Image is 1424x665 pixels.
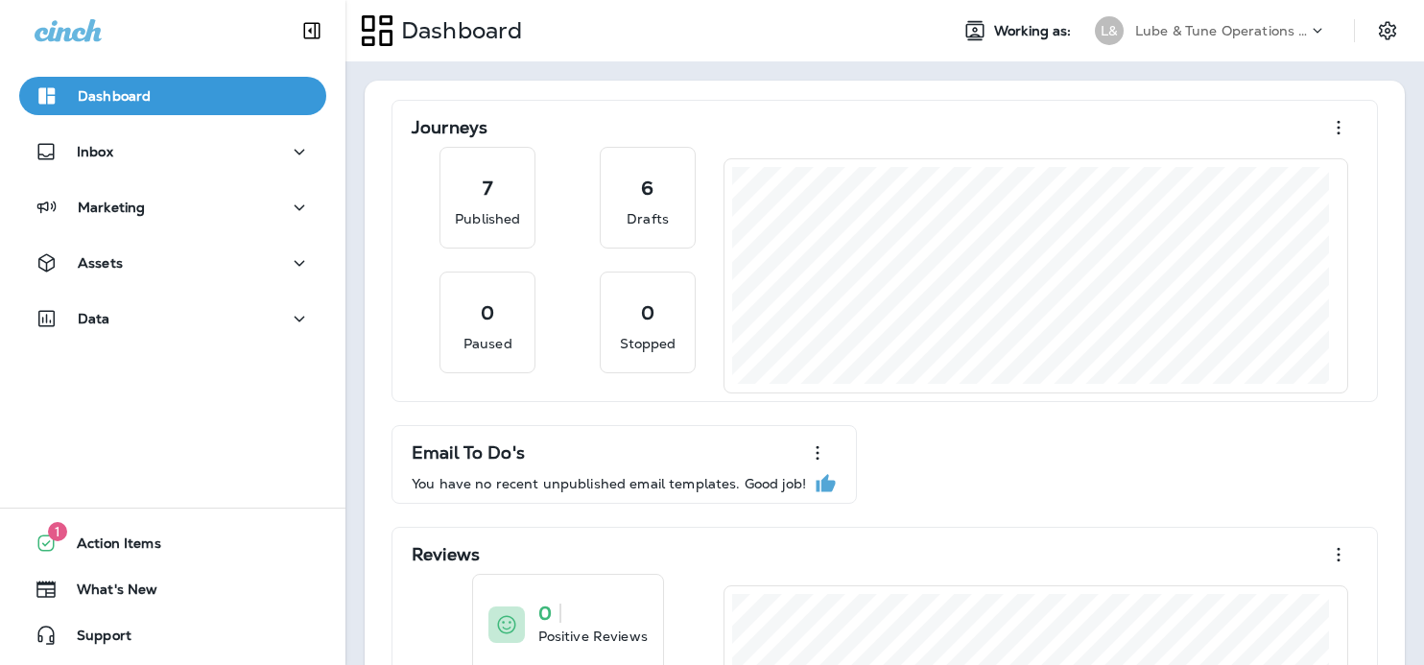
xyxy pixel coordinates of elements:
[641,303,654,322] p: 0
[19,77,326,115] button: Dashboard
[78,88,151,104] p: Dashboard
[48,522,67,541] span: 1
[1135,23,1308,38] p: Lube & Tune Operations Group, LLC dba Grease Monkey
[58,535,161,558] span: Action Items
[19,616,326,654] button: Support
[412,443,525,463] p: Email To Do's
[77,144,113,159] p: Inbox
[455,209,520,228] p: Published
[78,255,123,271] p: Assets
[19,570,326,608] button: What's New
[463,334,512,353] p: Paused
[58,628,131,651] span: Support
[641,178,653,198] p: 6
[412,545,480,564] p: Reviews
[19,524,326,562] button: 1Action Items
[1095,16,1124,45] div: L&
[538,627,648,646] p: Positive Reviews
[19,188,326,226] button: Marketing
[538,604,552,623] p: 0
[481,303,494,322] p: 0
[78,200,145,215] p: Marketing
[483,178,492,198] p: 7
[620,334,676,353] p: Stopped
[1370,13,1405,48] button: Settings
[285,12,339,50] button: Collapse Sidebar
[19,299,326,338] button: Data
[393,16,522,45] p: Dashboard
[19,244,326,282] button: Assets
[627,209,669,228] p: Drafts
[412,476,806,491] p: You have no recent unpublished email templates. Good job!
[412,118,487,137] p: Journeys
[78,311,110,326] p: Data
[994,23,1076,39] span: Working as:
[58,582,157,605] span: What's New
[19,132,326,171] button: Inbox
